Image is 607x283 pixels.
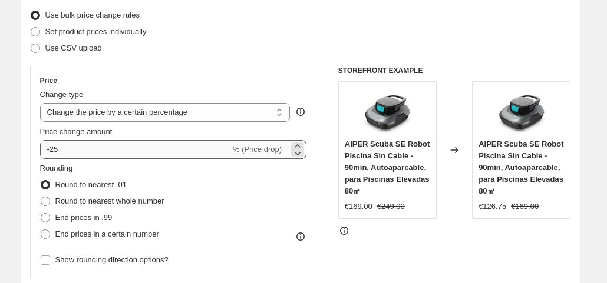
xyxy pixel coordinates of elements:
[45,27,147,36] span: Set product prices individually
[40,76,57,85] h3: Price
[338,66,571,75] h6: STOREFRONT EXAMPLE
[40,90,84,99] span: Change type
[40,127,113,136] span: Price change amount
[377,201,405,212] strike: €249.00
[40,164,73,172] span: Rounding
[295,106,306,118] div: help
[511,201,539,212] strike: €169.00
[45,44,102,52] span: Use CSV upload
[55,197,164,205] span: Round to nearest whole number
[498,88,545,135] img: 61uAsF0fQCL_80x.jpg
[55,180,127,189] span: Round to nearest .01
[45,11,140,19] span: Use bulk price change rules
[479,201,506,212] div: €126.75
[55,213,113,222] span: End prices in .99
[55,229,159,238] span: End prices in a certain number
[345,201,372,212] div: €169.00
[479,139,563,195] span: AIPER Scuba SE Robot Piscina Sin Cable - 90min, Autoaparcable, para Piscinas Elevadas 80㎡
[55,255,169,264] span: Show rounding direction options?
[345,139,430,195] span: AIPER Scuba SE Robot Piscina Sin Cable - 90min, Autoaparcable, para Piscinas Elevadas 80㎡
[364,88,411,135] img: 61uAsF0fQCL_80x.jpg
[40,140,230,159] input: -15
[233,145,282,154] span: % (Price drop)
